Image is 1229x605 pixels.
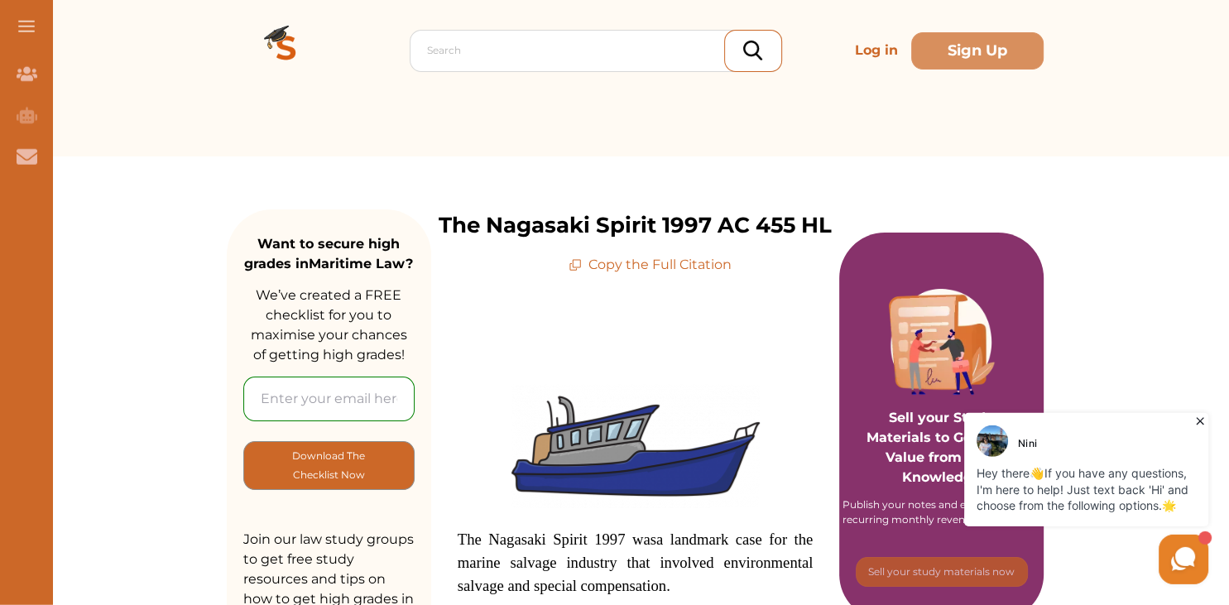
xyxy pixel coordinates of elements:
[856,362,1027,487] p: Sell your Study Materials to Generate Value from your Knowledge
[569,255,732,275] p: Copy the Full Citation
[511,384,760,508] img: boat-g07d09a8fc_640-300x150.png
[889,289,995,395] img: Purple card image
[832,409,1212,588] iframe: HelpCrunch
[277,446,381,485] p: Download The Checklist Now
[848,34,905,67] p: Log in
[458,531,814,594] span: The Nagasaki Spirit 1997 was
[743,41,762,60] img: search_icon
[244,236,413,271] strong: Want to secure high grades in Maritime Law ?
[251,287,407,363] span: We’ve created a FREE checklist for you to maximise your chances of getting high grades!
[243,441,415,490] button: [object Object]
[439,209,832,242] p: The Nagasaki Spirit 1997 AC 455 HL
[911,32,1044,70] button: Sign Up
[458,531,814,594] span: a landmark case for the marine salvage industry that involved environmental salvage and special c...
[243,377,415,421] input: Enter your email here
